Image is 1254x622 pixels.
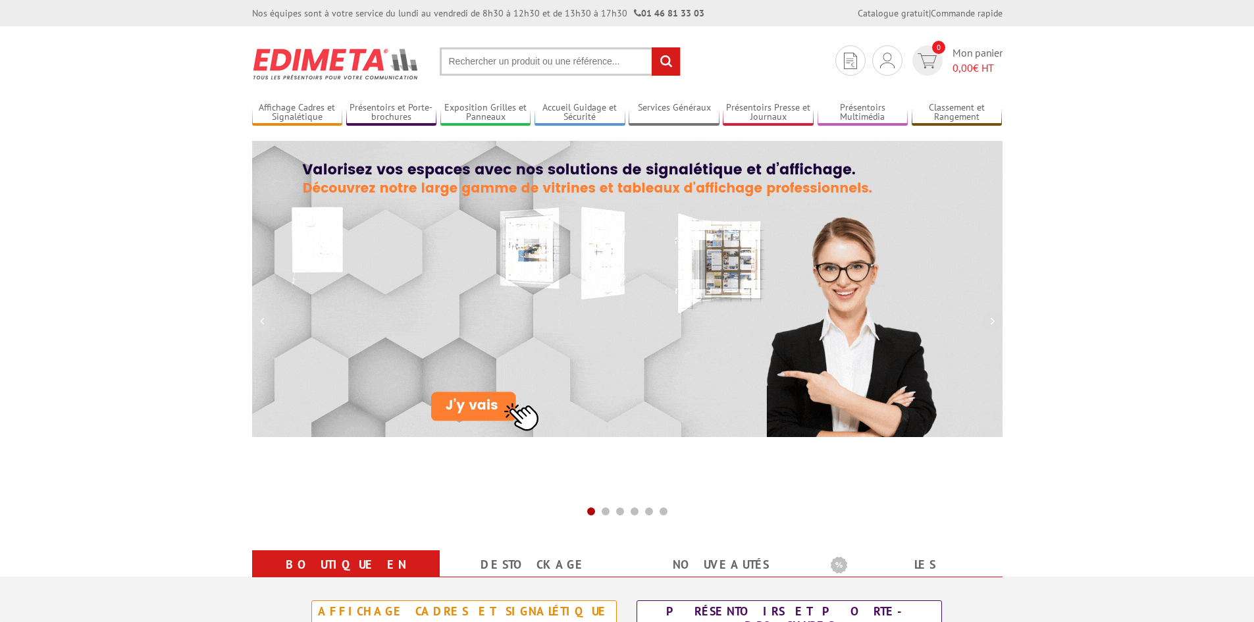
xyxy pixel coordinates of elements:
img: devis rapide [918,53,937,68]
a: Présentoirs Presse et Journaux [723,102,814,124]
span: € HT [953,61,1003,76]
a: Présentoirs et Porte-brochures [346,102,437,124]
div: Affichage Cadres et Signalétique [315,604,613,619]
div: | [858,7,1003,20]
a: Affichage Cadres et Signalétique [252,102,343,124]
img: devis rapide [844,53,857,69]
a: Accueil Guidage et Sécurité [535,102,625,124]
a: devis rapide 0 Mon panier 0,00€ HT [909,45,1003,76]
div: Nos équipes sont à votre service du lundi au vendredi de 8h30 à 12h30 et de 13h30 à 17h30 [252,7,704,20]
b: Les promotions [831,553,995,579]
a: Services Généraux [629,102,719,124]
img: Présentoir, panneau, stand - Edimeta - PLV, affichage, mobilier bureau, entreprise [252,39,420,88]
span: 0 [932,41,945,54]
a: Classement et Rangement [912,102,1003,124]
input: Rechercher un produit ou une référence... [440,47,681,76]
strong: 01 46 81 33 03 [634,7,704,19]
a: Catalogue gratuit [858,7,929,19]
input: rechercher [652,47,680,76]
a: Commande rapide [931,7,1003,19]
a: Présentoirs Multimédia [818,102,908,124]
a: Destockage [456,553,612,577]
a: Boutique en ligne [268,553,424,600]
a: nouveautés [643,553,799,577]
span: 0,00 [953,61,973,74]
a: Les promotions [831,553,987,600]
img: devis rapide [880,53,895,68]
span: Mon panier [953,45,1003,76]
a: Exposition Grilles et Panneaux [440,102,531,124]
